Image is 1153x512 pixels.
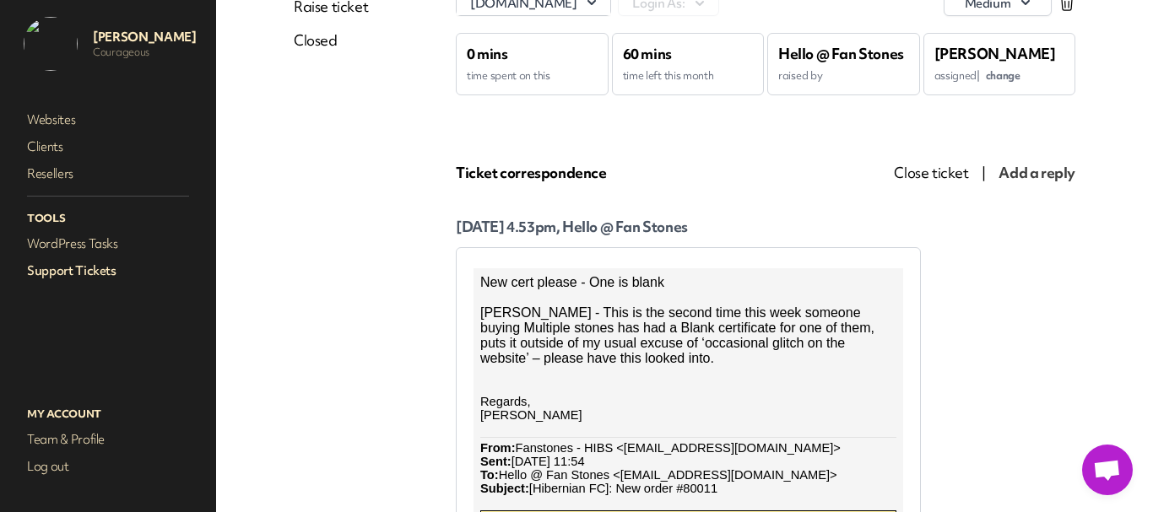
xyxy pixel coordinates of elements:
[778,45,904,63] span: Hello @ Fan Stones
[24,428,192,451] a: Team & Profile
[7,173,367,227] span: Fanstones - HIBS <[EMAIL_ADDRESS][DOMAIN_NAME]> [DATE] 11:54 Hello @ Fan Stones <[EMAIL_ADDRESS][...
[1082,445,1133,495] a: Open chat
[224,321,295,392] img: Hibernian FC
[934,45,1056,63] span: [PERSON_NAME]
[934,68,1020,83] span: assigned
[24,402,192,424] p: My Account
[977,68,980,83] span: |
[467,68,550,83] span: time spent on this
[20,259,419,304] span: This email originated from outside of the organisation. Do not click links or open attachments un...
[999,164,1075,182] span: Add a reply
[294,30,368,51] a: Closed
[24,162,192,186] a: Resellers
[48,439,269,466] span: New Order: #80011
[7,127,109,154] span: Regards, [PERSON_NAME]
[7,7,191,21] span: New cert please - One is blank
[24,108,192,132] a: Websites
[24,207,192,229] p: Tools
[456,164,607,182] span: Ticket correspondence
[7,186,38,200] b: Sent:
[778,68,822,83] span: raised by
[986,68,1020,82] span: change
[24,259,192,283] a: Support Tickets
[894,164,968,182] span: Close ticket
[24,232,192,256] a: WordPress Tasks
[7,173,42,186] span: From:
[467,45,508,63] span: 0 mins
[623,45,672,63] span: 60 mins
[7,200,25,213] b: To:
[24,455,192,478] a: Log out
[982,164,986,182] span: |
[93,46,196,59] p: Courageous
[7,37,401,97] span: [PERSON_NAME] - This is the second time this week someone buying Multiple stones has had a Blank ...
[7,213,56,227] b: Subject:
[623,68,714,83] span: time left this month
[24,135,192,159] a: Clients
[456,217,921,237] p: [DATE] 4.53pm, Hello @ Fan Stones
[11,259,53,273] span: NOTE:
[93,29,196,46] p: [PERSON_NAME]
